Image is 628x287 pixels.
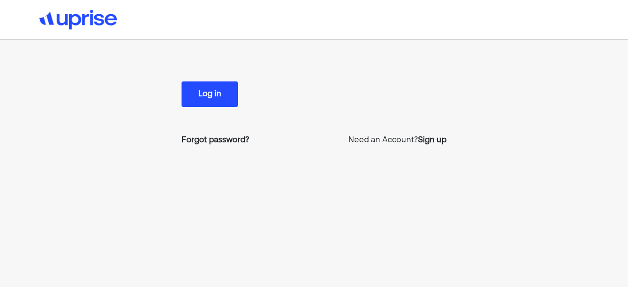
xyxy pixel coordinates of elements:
p: Need an Account? [348,134,446,146]
a: Forgot password? [182,134,249,146]
a: Sign up [418,134,446,146]
button: Log in [182,81,238,107]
